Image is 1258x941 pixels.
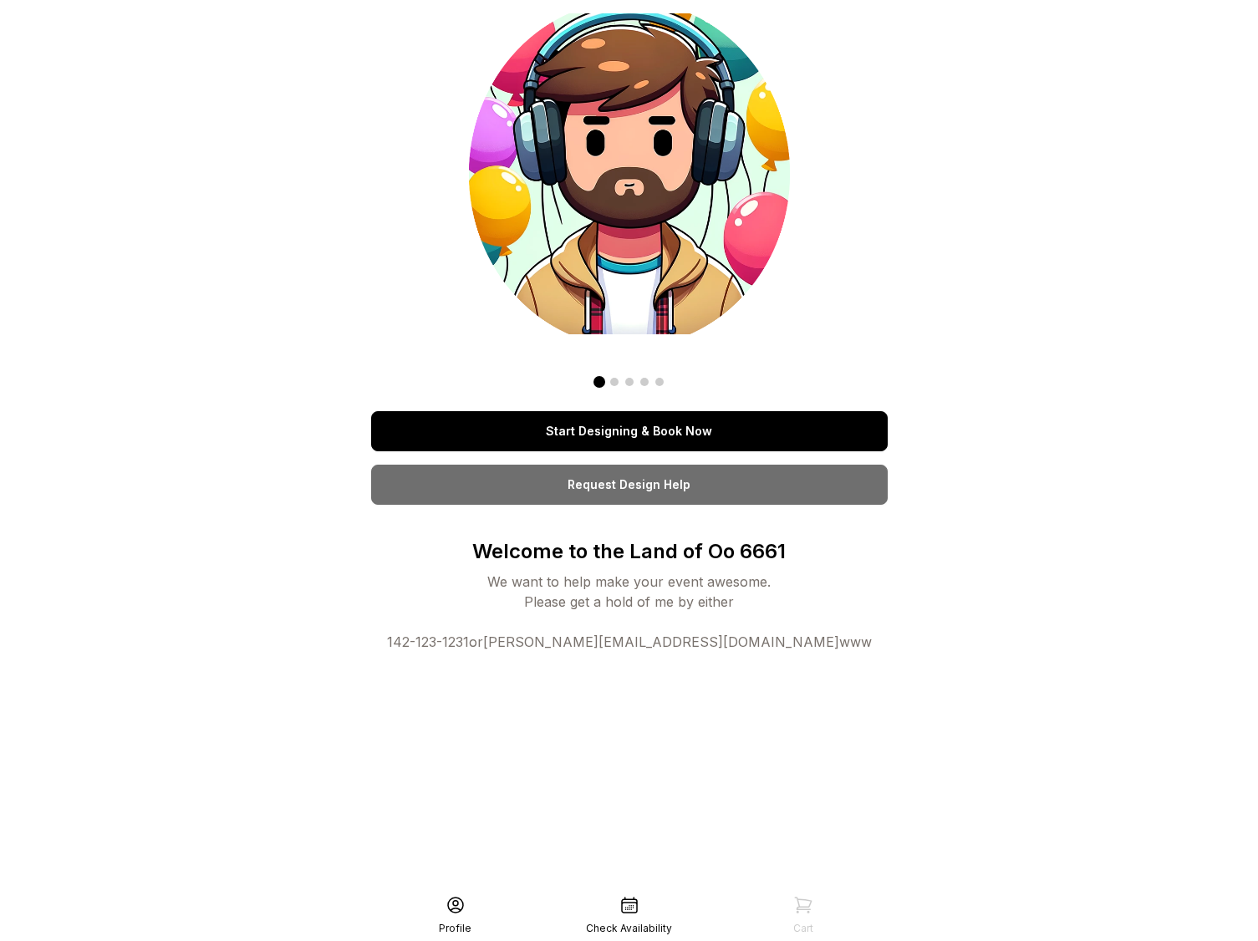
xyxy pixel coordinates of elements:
[371,465,888,505] a: Request Design Help
[371,411,888,451] a: Start Designing & Book Now
[793,922,813,935] div: Cart
[586,922,672,935] div: Check Availability
[483,633,839,650] a: [PERSON_NAME][EMAIL_ADDRESS][DOMAIN_NAME]
[439,922,471,935] div: Profile
[387,572,872,652] div: We want to help make your event awesome. Please get a hold of me by either or www
[387,538,872,565] p: Welcome to the Land of Oo 6661
[387,633,469,650] a: 142-123-1231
